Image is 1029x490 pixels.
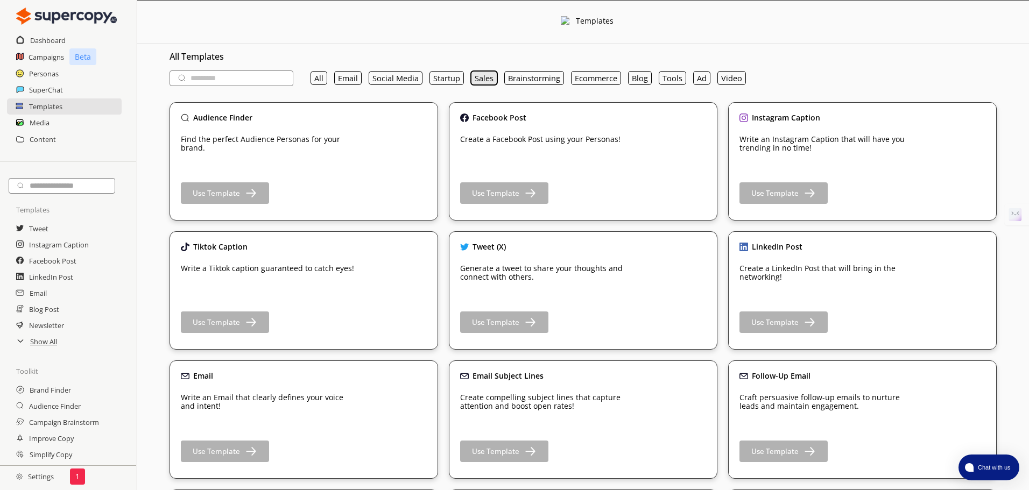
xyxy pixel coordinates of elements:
[460,311,548,333] button: Use Template
[693,71,710,85] button: Ad
[29,317,64,333] a: Newsletter
[739,113,748,122] img: Close
[181,182,269,204] button: Use Template
[739,243,748,251] img: Close
[751,317,799,327] b: Use Template
[30,115,50,131] a: Media
[29,98,62,115] a: Templates
[628,71,652,85] button: Blog
[193,317,240,327] b: Use Template
[29,253,76,269] a: Facebook Post
[181,243,189,251] img: Close
[739,182,828,204] button: Use Template
[739,311,828,333] button: Use Template
[193,112,252,123] b: Audience Finder
[193,446,240,456] b: Use Template
[29,398,81,414] a: Audience Finder
[429,71,464,85] button: Startup
[472,317,519,327] b: Use Template
[170,48,997,65] h3: All Templates
[460,372,469,380] img: Close
[751,188,799,198] b: Use Template
[29,82,63,98] a: SuperChat
[29,237,89,253] a: Instagram Caption
[473,112,526,123] b: Facebook Post
[30,131,56,147] a: Content
[193,188,240,198] b: Use Template
[659,71,686,85] button: Tools
[181,264,354,273] p: Write a Tiktok caption guaranteed to catch eyes!
[181,135,358,152] p: Find the perfect Audience Personas for your brand.
[193,242,248,252] b: Tiktok Caption
[460,113,469,122] img: Close
[30,32,66,48] a: Dashboard
[739,135,917,152] p: Write an Instagram Caption that will have you trending in no time!
[717,71,746,85] button: Video
[29,221,48,237] h2: Tweet
[561,16,570,26] img: Close
[30,333,57,350] a: Show All
[739,393,917,410] p: Craft persuasive follow-up emails to nurture leads and maintain engagement.
[460,264,638,281] p: Generate a tweet to share your thoughts and connect with others.
[473,242,506,252] b: Tweet (X)
[739,441,828,462] button: Use Template
[29,49,64,65] a: Campaigns
[752,371,810,381] b: Follow-Up Email
[193,371,213,381] b: Email
[472,188,519,198] b: Use Template
[29,430,74,446] a: Improve Copy
[29,301,59,317] a: Blog Post
[29,66,59,82] a: Personas
[311,71,327,85] button: All
[473,371,544,381] b: Email Subject Lines
[30,285,47,301] a: Email
[29,414,99,430] a: Campaign Brainstorm
[30,446,72,463] a: Simplify Copy
[460,135,621,144] p: Create a Facebook Post using your Personas!
[958,455,1019,480] button: atlas-launcher
[69,48,96,65] p: Beta
[752,112,820,123] b: Instagram Caption
[181,113,189,122] img: Close
[181,441,269,462] button: Use Template
[571,71,621,85] button: Ecommerce
[460,441,548,462] button: Use Template
[739,264,917,281] p: Create a LinkedIn Post that will bring in the networking!
[181,311,269,333] button: Use Template
[472,446,519,456] b: Use Template
[460,243,469,251] img: Close
[576,17,614,27] div: Templates
[30,382,71,398] a: Brand Finder
[16,5,117,27] img: Close
[460,182,548,204] button: Use Template
[471,71,497,85] button: Sales
[181,393,358,410] p: Write an Email that clearly defines your voice and intent!
[751,446,799,456] b: Use Template
[29,269,73,285] a: LinkedIn Post
[504,71,564,85] button: Brainstorming
[752,242,802,252] b: LinkedIn Post
[29,463,71,479] a: Expand Copy
[739,372,748,380] img: Close
[334,71,362,85] button: Email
